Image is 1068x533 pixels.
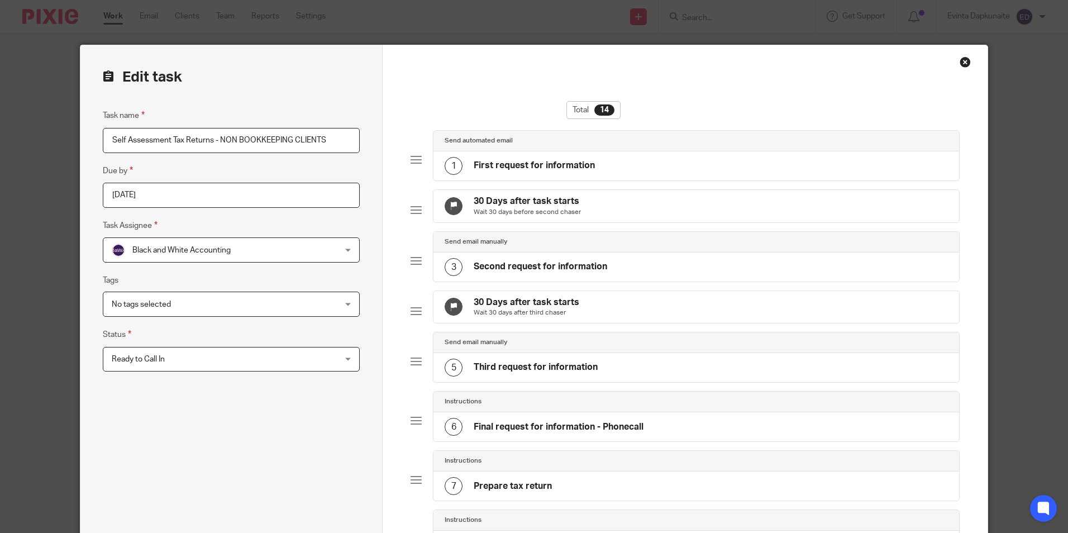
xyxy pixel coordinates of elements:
[103,164,133,177] label: Due by
[103,109,145,122] label: Task name
[960,56,971,68] div: Close this dialog window
[445,258,463,276] div: 3
[445,237,507,246] h4: Send email manually
[445,397,481,406] h4: Instructions
[474,480,552,492] h4: Prepare tax return
[474,361,598,373] h4: Third request for information
[103,328,131,341] label: Status
[103,219,158,232] label: Task Assignee
[103,68,360,87] h2: Edit task
[474,160,595,172] h4: First request for information
[474,208,581,217] p: Wait 30 days before second chaser
[445,477,463,495] div: 7
[474,308,579,317] p: Wait 30 days after third chaser
[445,456,481,465] h4: Instructions
[445,157,463,175] div: 1
[474,421,643,433] h4: Final request for information - Phonecall
[112,355,165,363] span: Ready to Call In
[112,301,171,308] span: No tags selected
[594,104,614,116] div: 14
[445,338,507,347] h4: Send email manually
[103,183,360,208] input: Pick a date
[132,246,231,254] span: Black and White Accounting
[445,516,481,525] h4: Instructions
[445,359,463,377] div: 5
[445,136,513,145] h4: Send automated email
[474,261,607,273] h4: Second request for information
[566,101,621,119] div: Total
[112,244,125,257] img: svg%3E
[474,297,579,308] h4: 30 Days after task starts
[445,418,463,436] div: 6
[474,196,581,207] h4: 30 Days after task starts
[103,275,118,286] label: Tags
